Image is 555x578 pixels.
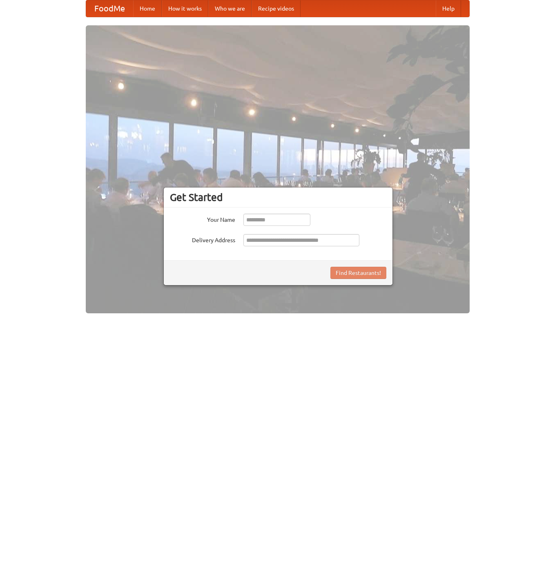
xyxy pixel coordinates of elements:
[86,0,133,17] a: FoodMe
[208,0,252,17] a: Who we are
[162,0,208,17] a: How it works
[133,0,162,17] a: Home
[170,234,235,244] label: Delivery Address
[170,191,386,203] h3: Get Started
[436,0,461,17] a: Help
[252,0,301,17] a: Recipe videos
[330,267,386,279] button: Find Restaurants!
[170,214,235,224] label: Your Name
